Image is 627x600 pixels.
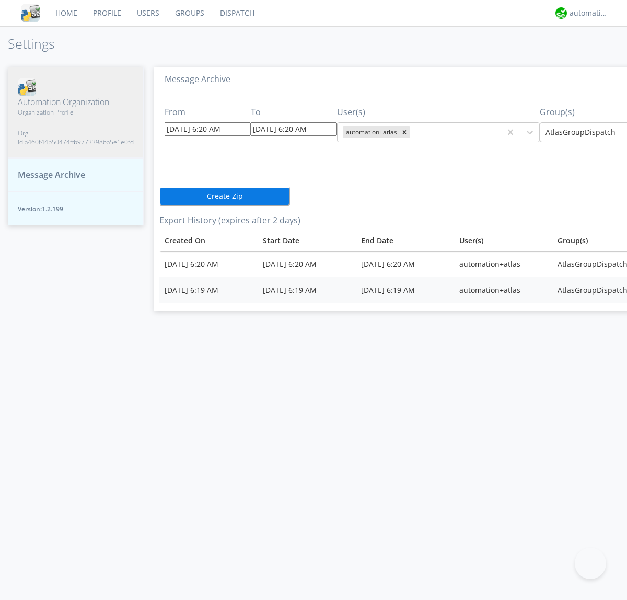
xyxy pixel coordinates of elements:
[8,158,144,192] button: Message Archive
[459,259,547,269] div: automation+atlas
[399,126,410,138] div: Remove automation+atlas
[18,108,134,117] span: Organization Profile
[8,67,144,158] button: Automation OrganizationOrganization ProfileOrg id:a460f44b50474ffb97733986a5e1e0fd
[165,259,252,269] div: [DATE] 6:20 AM
[337,108,540,117] h3: User(s)
[454,230,552,251] th: User(s)
[8,191,144,225] button: Version:1.2.199
[251,108,337,117] h3: To
[18,129,134,146] span: Org id: a460f44b50474ffb97733986a5e1e0fd
[555,7,567,19] img: d2d01cd9b4174d08988066c6d424eccd
[165,108,251,117] h3: From
[165,285,252,296] div: [DATE] 6:19 AM
[21,4,40,22] img: cddb5a64eb264b2086981ab96f4c1ba7
[18,169,85,181] span: Message Archive
[570,8,609,18] div: automation+atlas
[361,285,449,296] div: [DATE] 6:19 AM
[18,78,36,96] img: cddb5a64eb264b2086981ab96f4c1ba7
[18,96,134,108] span: Automation Organization
[263,259,351,269] div: [DATE] 6:20 AM
[459,285,547,296] div: automation+atlas
[258,230,356,251] th: Toggle SortBy
[356,230,454,251] th: Toggle SortBy
[361,259,449,269] div: [DATE] 6:20 AM
[575,548,606,579] iframe: Toggle Customer Support
[263,285,351,296] div: [DATE] 6:19 AM
[18,205,134,213] span: Version: 1.2.199
[343,126,399,138] div: automation+atlas
[159,187,290,206] button: Create Zip
[159,230,258,251] th: Toggle SortBy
